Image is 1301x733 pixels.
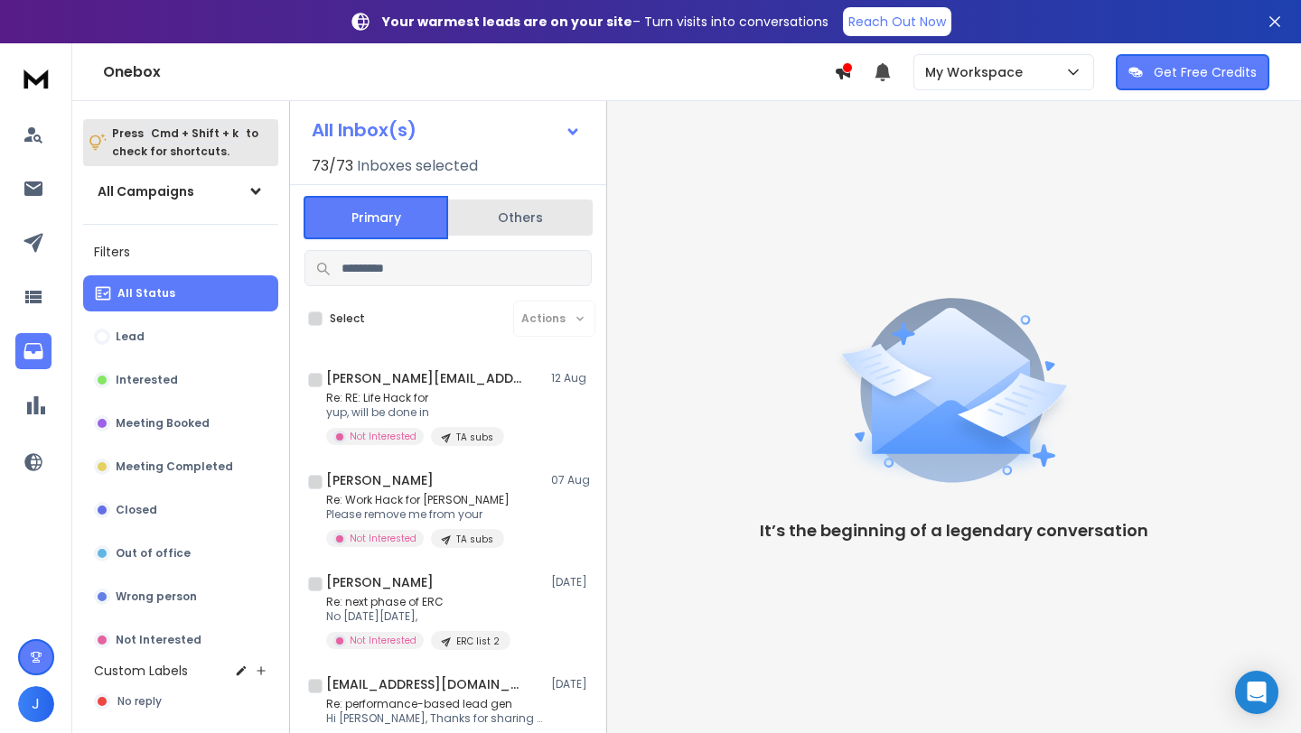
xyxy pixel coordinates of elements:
button: Get Free Credits [1116,54,1269,90]
p: Closed [116,503,157,517]
p: TA subs [456,431,493,444]
p: It’s the beginning of a legendary conversation [760,518,1148,543]
p: Out of office [116,546,191,561]
p: Re: next phase of ERC [326,595,510,609]
p: TA subs [456,533,493,546]
h3: Filters [83,239,278,264]
p: Meeting Booked [116,416,210,431]
label: Select [330,311,365,326]
button: All Status [83,275,278,311]
button: No reply [83,683,278,719]
a: Reach Out Now [843,7,951,36]
button: Wrong person [83,579,278,615]
button: Meeting Booked [83,405,278,441]
p: 12 Aug [551,371,592,385]
button: All Inbox(s) [297,112,595,148]
p: All Status [117,286,175,301]
button: Others [448,198,593,237]
span: No reply [117,694,162,709]
p: Interested [116,373,178,387]
button: Primary [304,196,448,239]
span: Cmd + Shift + k [148,123,241,144]
strong: Your warmest leads are on your site [382,13,632,31]
p: Not Interested [350,634,417,647]
p: Re: Work Hack for [PERSON_NAME] [326,493,510,507]
button: J [18,686,54,722]
h1: [EMAIL_ADDRESS][DOMAIN_NAME] [326,675,525,693]
p: Not Interested [116,633,201,647]
button: All Campaigns [83,173,278,209]
h1: All Campaigns [98,182,194,200]
p: ERC list 2 [456,635,500,648]
p: Meeting Completed [116,459,233,474]
button: Meeting Completed [83,449,278,485]
p: Please remove me from your [326,507,510,522]
div: Open Intercom Messenger [1235,671,1278,714]
p: [DATE] [551,677,592,691]
h1: [PERSON_NAME][EMAIL_ADDRESS][PERSON_NAME][DOMAIN_NAME] [326,369,525,387]
h1: All Inbox(s) [312,121,417,139]
p: 07 Aug [551,473,592,487]
h3: Inboxes selected [357,155,478,177]
h1: [PERSON_NAME] [326,573,434,591]
p: yup, will be done in [326,405,504,420]
p: Not Interested [350,532,417,545]
p: My Workspace [925,63,1030,81]
img: logo [18,61,54,95]
p: Press to check for shortcuts. [112,125,258,161]
p: Reach Out Now [848,13,946,31]
p: Get Free Credits [1154,63,1257,81]
h1: Onebox [103,61,834,83]
button: Lead [83,319,278,355]
p: Not Interested [350,430,417,443]
p: Re: RE: Life Hack for [326,391,504,405]
h3: Custom Labels [94,662,188,680]
span: 73 / 73 [312,155,353,177]
p: Lead [116,329,145,344]
p: Wrong person [116,589,197,604]
h1: [PERSON_NAME] [326,471,434,489]
button: Not Interested [83,622,278,658]
button: Out of office [83,535,278,571]
p: No [DATE][DATE], [326,609,510,624]
p: Hi [PERSON_NAME], Thanks for sharing all [326,711,543,726]
button: Closed [83,492,278,528]
p: [DATE] [551,575,592,589]
p: – Turn visits into conversations [382,13,828,31]
p: Re: performance-based lead gen [326,697,543,711]
button: Interested [83,362,278,398]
